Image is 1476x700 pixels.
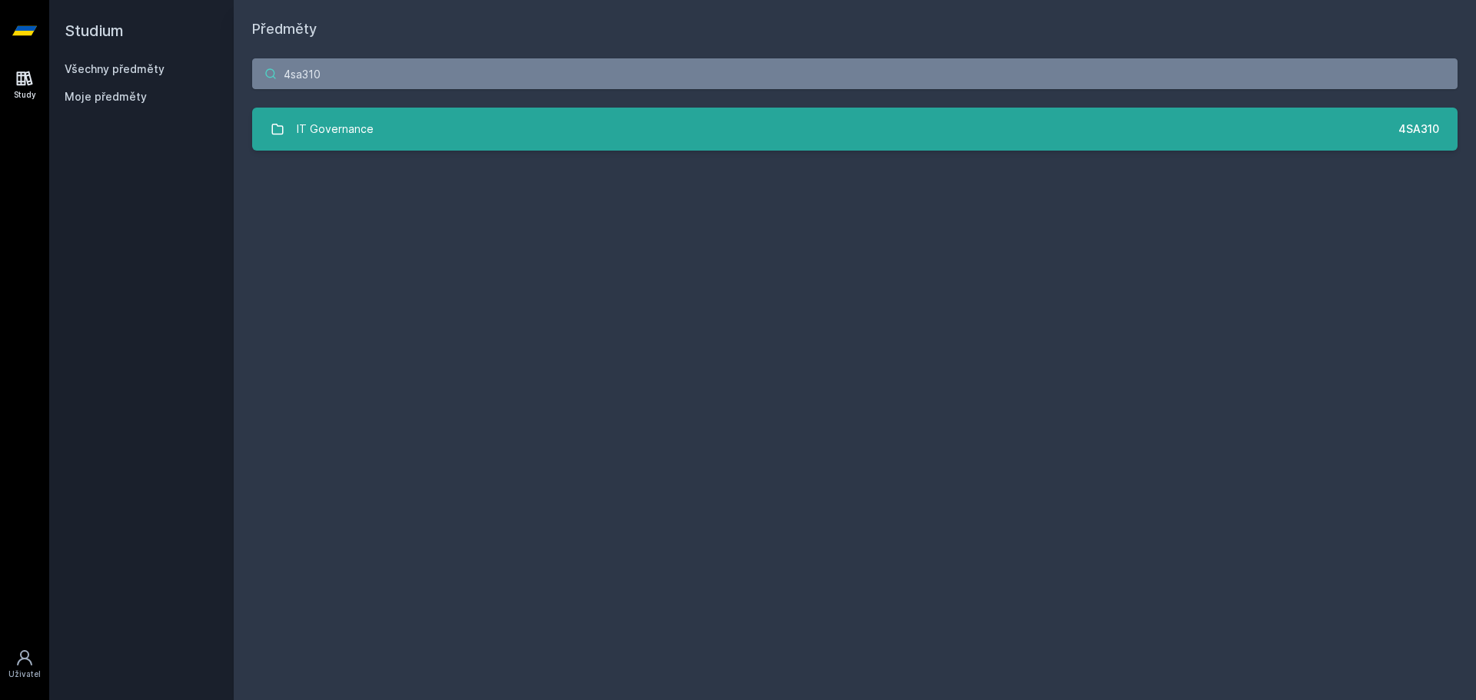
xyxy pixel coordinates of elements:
[65,62,165,75] a: Všechny předměty
[297,114,374,144] div: IT Governance
[1398,121,1439,137] div: 4SA310
[3,641,46,688] a: Uživatel
[252,108,1458,151] a: IT Governance 4SA310
[14,89,36,101] div: Study
[3,61,46,108] a: Study
[8,668,41,680] div: Uživatel
[252,18,1458,40] h1: Předměty
[252,58,1458,89] input: Název nebo ident předmětu…
[65,89,147,105] span: Moje předměty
